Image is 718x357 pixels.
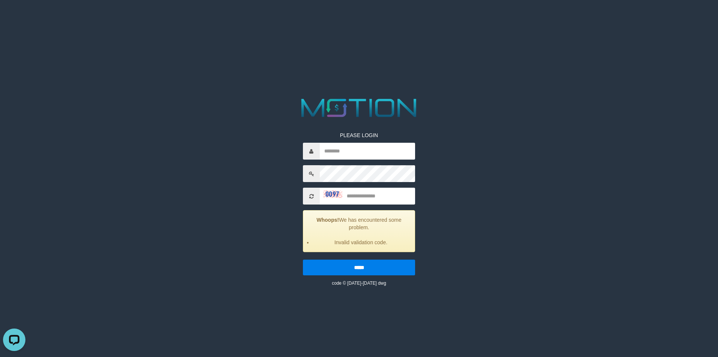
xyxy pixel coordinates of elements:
[313,239,409,246] li: Invalid validation code.
[303,131,415,139] p: PLEASE LOGIN
[317,217,339,223] strong: Whoops!
[303,210,415,252] div: We has encountered some problem.
[296,96,422,120] img: MOTION_logo.png
[323,190,342,198] img: captcha
[3,3,25,25] button: Open LiveChat chat widget
[332,281,386,286] small: code © [DATE]-[DATE] dwg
